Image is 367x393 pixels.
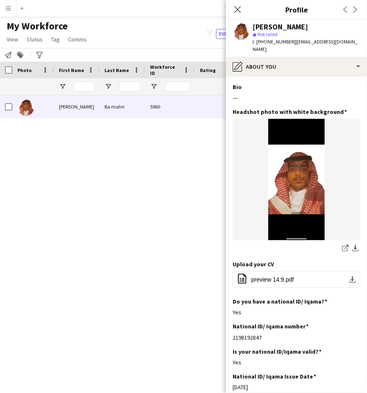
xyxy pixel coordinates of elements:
[15,50,25,60] app-action-btn: Add to tag
[233,348,321,355] h3: Is your national ID/Iqama valid?
[165,82,190,92] input: Workforce ID Filter Input
[251,276,294,283] span: preview 14:9.pdf
[258,31,277,37] span: Not rated
[119,82,140,92] input: Last Name Filter Input
[3,34,22,45] a: View
[233,383,360,391] div: [DATE]
[216,29,258,39] button: Everyone8,118
[68,36,87,43] span: Comms
[226,4,367,15] h3: Profile
[34,50,44,60] app-action-btn: Advanced filters
[233,271,360,288] button: preview 14:9.pdf
[23,34,46,45] a: Status
[51,36,60,43] span: Tag
[150,64,180,76] span: Workforce ID
[253,39,357,52] span: | [EMAIL_ADDRESS][DOMAIN_NAME]
[100,95,145,118] div: Ba mahri
[200,67,216,73] span: Rating
[226,57,367,77] div: About you
[233,119,360,240] img: fcbfc50e-14c8-4d71-882e-50a5ad2fe96d.jpeg
[233,323,309,330] h3: National ID/ Iqama number
[233,359,360,366] div: Yes
[233,298,327,305] h3: Do you have a national ID/ Iqama?
[59,67,84,73] span: First Name
[74,82,95,92] input: First Name Filter Input
[17,67,32,73] span: Photo
[59,83,66,90] button: Open Filter Menu
[105,83,112,90] button: Open Filter Menu
[65,34,90,45] a: Comms
[233,94,360,101] div: ---
[105,67,129,73] span: Last Name
[233,260,274,268] h3: Upload your CV
[7,36,18,43] span: View
[233,309,360,316] div: Yes
[233,83,242,91] h3: Bio
[253,39,296,45] span: t. [PHONE_NUMBER]
[48,34,63,45] a: Tag
[17,99,34,116] img: Mohammed Ba mahri
[233,334,360,341] div: 2198192847
[145,95,195,118] div: 5960
[253,23,308,31] div: [PERSON_NAME]
[233,108,347,116] h3: Headshot photo with white background
[7,20,68,32] span: My Workforce
[233,373,316,380] h3: National ID/ Iqama Issue Date
[27,36,43,43] span: Status
[54,95,100,118] div: [PERSON_NAME]
[3,50,13,60] app-action-btn: Notify workforce
[150,83,158,90] button: Open Filter Menu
